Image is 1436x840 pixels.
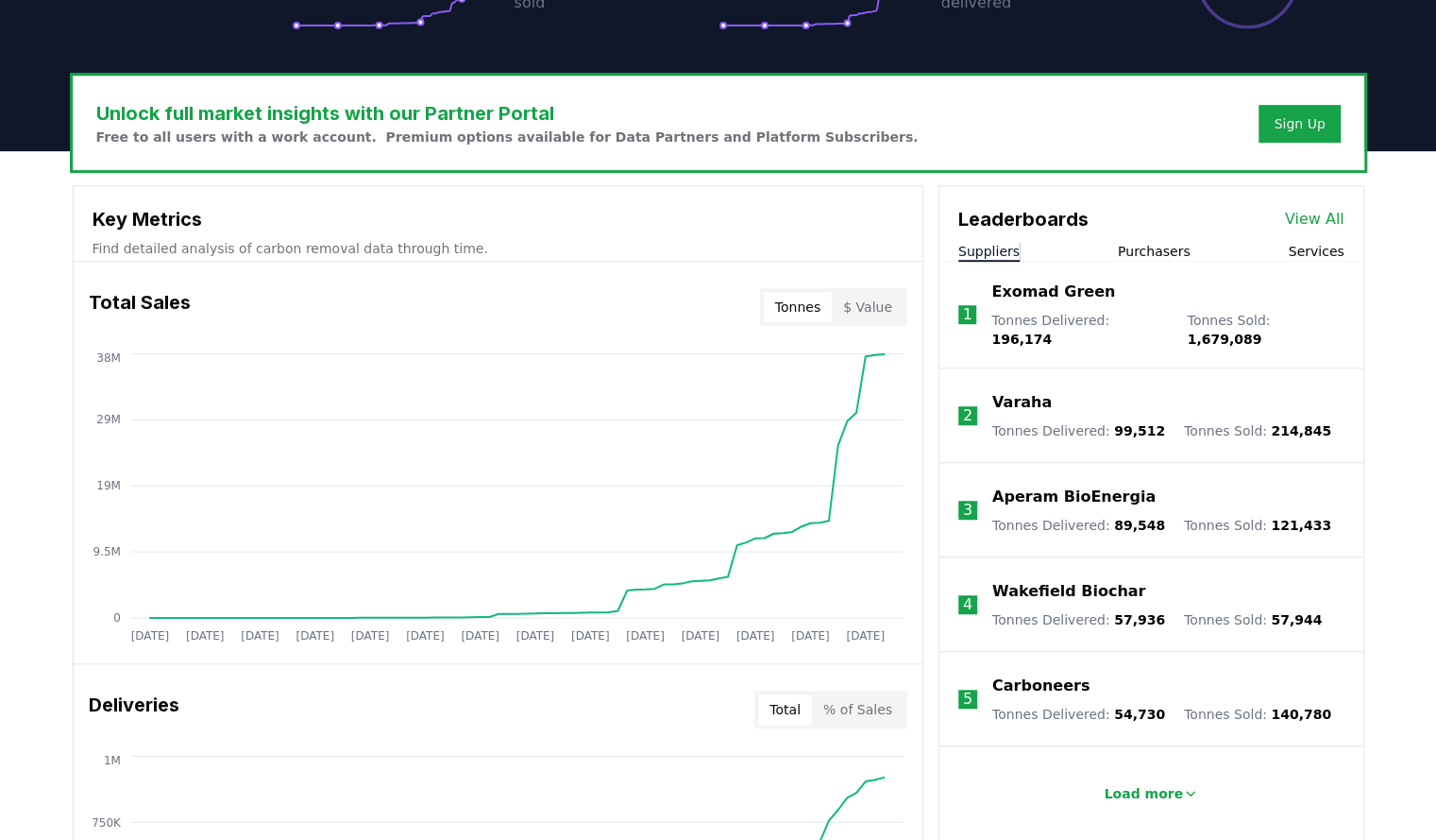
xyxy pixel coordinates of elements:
tspan: [DATE] [846,628,885,642]
tspan: 1M [103,753,120,766]
span: 140,780 [1271,707,1331,722]
h3: Total Sales [89,288,191,326]
a: Wakefield Biochar [992,580,1145,603]
p: Tonnes Delivered : [992,705,1165,724]
tspan: 0 [113,611,121,625]
tspan: [DATE] [350,628,389,642]
span: 196,174 [991,332,1052,347]
tspan: [DATE] [626,628,665,642]
button: % of Sales [812,694,904,725]
tspan: [DATE] [461,628,499,642]
span: 1,679,089 [1187,332,1261,347]
span: 54,730 [1114,707,1165,722]
p: Tonnes Delivered : [991,311,1168,349]
tspan: 750K [92,815,122,829]
span: 57,936 [1114,612,1165,627]
h3: Unlock full market insights with our Partner Portal [96,99,919,128]
button: Load more [1089,775,1213,813]
p: 3 [963,499,972,522]
p: Tonnes Sold : [1184,516,1331,535]
tspan: [DATE] [130,628,169,642]
tspan: 29M [96,413,121,426]
span: 89,548 [1114,518,1165,533]
p: Free to all users with a work account. Premium options available for Data Partners and Platform S... [96,128,919,146]
p: Find detailed analysis of carbon removal data through time. [93,239,904,258]
button: Services [1288,242,1343,261]
tspan: 19M [96,479,121,492]
span: 214,845 [1271,423,1331,438]
p: 1 [962,303,971,326]
tspan: 9.5M [93,545,120,558]
a: Carboneers [992,675,1090,697]
h3: Deliveries [89,691,179,729]
tspan: [DATE] [515,628,554,642]
span: 121,433 [1271,518,1331,533]
p: 2 [963,404,972,427]
span: 99,512 [1114,423,1165,438]
p: Tonnes Sold : [1184,610,1322,629]
p: 4 [963,593,972,616]
button: Total [758,694,812,725]
button: Suppliers [958,242,1020,261]
h3: Key Metrics [93,205,904,233]
a: Exomad Green [991,281,1115,303]
tspan: [DATE] [736,628,775,642]
p: Tonnes Sold : [1187,311,1343,349]
a: Varaha [992,391,1052,414]
tspan: [DATE] [406,628,445,642]
tspan: [DATE] [241,628,279,642]
a: View All [1285,208,1344,231]
span: 57,944 [1271,612,1322,627]
a: Sign Up [1274,114,1325,133]
tspan: [DATE] [571,628,610,642]
p: Tonnes Delivered : [992,516,1165,535]
h3: Leaderboards [958,205,1089,233]
p: Tonnes Sold : [1184,705,1331,724]
tspan: 38M [96,351,121,364]
a: Aperam BioEnergia [992,486,1156,508]
button: Tonnes [764,292,832,322]
tspan: [DATE] [185,628,224,642]
tspan: [DATE] [681,628,719,642]
button: Purchasers [1118,242,1191,261]
p: Tonnes Delivered : [992,421,1165,440]
button: $ Value [832,292,904,322]
p: Tonnes Delivered : [992,610,1165,629]
tspan: [DATE] [296,628,334,642]
button: Sign Up [1259,105,1340,143]
p: 5 [963,688,972,711]
p: Load more [1104,784,1183,803]
p: Tonnes Sold : [1184,421,1331,440]
tspan: [DATE] [791,628,830,642]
